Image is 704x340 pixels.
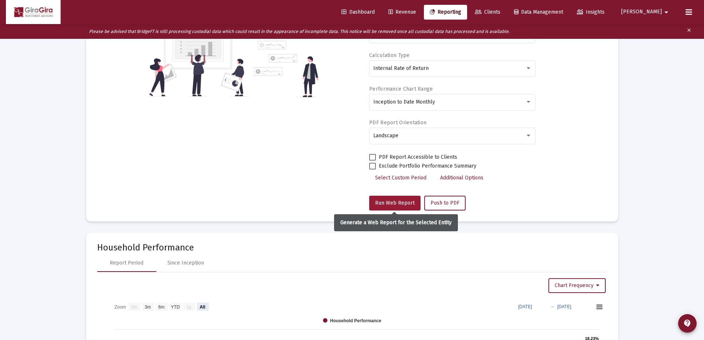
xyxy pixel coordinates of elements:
[171,304,180,309] text: YTD
[475,9,500,15] span: Clients
[341,9,375,15] span: Dashboard
[662,5,671,20] mat-icon: arrow_drop_down
[330,318,381,323] text: Household Performance
[186,304,191,309] text: 1y
[550,304,554,309] text: →
[336,5,381,20] a: Dashboard
[469,5,506,20] a: Clients
[388,9,416,15] span: Revenue
[379,153,457,162] span: PDF Report Accessible to Clients
[375,200,415,206] span: Run Web Report
[373,99,435,105] span: Inception to Date Monthly
[424,5,467,20] a: Reporting
[612,4,680,19] button: [PERSON_NAME]
[555,282,599,289] span: Chart Frequency
[440,175,483,181] span: Additional Options
[115,304,126,309] text: Zoom
[369,86,433,92] label: Performance Chart Range
[621,9,662,15] span: [PERSON_NAME]
[683,319,692,328] mat-icon: contact_support
[369,196,421,211] button: Run Web Report
[254,41,319,97] img: reporting-alt
[557,304,571,309] text: [DATE]
[167,259,204,267] div: Since Inception
[424,196,466,211] button: Push to PDF
[508,5,569,20] a: Data Management
[369,52,409,58] label: Calculation Type
[430,9,461,15] span: Reporting
[548,278,606,293] button: Chart Frequency
[373,65,429,71] span: Internal Rate of Return
[518,304,532,309] text: [DATE]
[686,26,692,37] mat-icon: clear
[431,200,459,206] span: Push to PDF
[144,304,151,309] text: 3m
[148,24,249,97] img: reporting
[369,119,426,126] label: PDF Report Orientation
[379,162,476,171] span: Exclude Portfolio Performance Summary
[200,304,205,309] text: All
[382,5,422,20] a: Revenue
[571,5,611,20] a: Insights
[158,304,164,309] text: 6m
[97,244,607,251] mat-card-title: Household Performance
[375,175,426,181] span: Select Custom Period
[11,5,55,20] img: Dashboard
[373,132,398,139] span: Landscape
[577,9,605,15] span: Insights
[89,29,510,34] i: Please be advised that BridgeFT is still processing custodial data which could result in the appe...
[110,259,143,267] div: Report Period
[131,304,137,309] text: 1m
[514,9,563,15] span: Data Management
